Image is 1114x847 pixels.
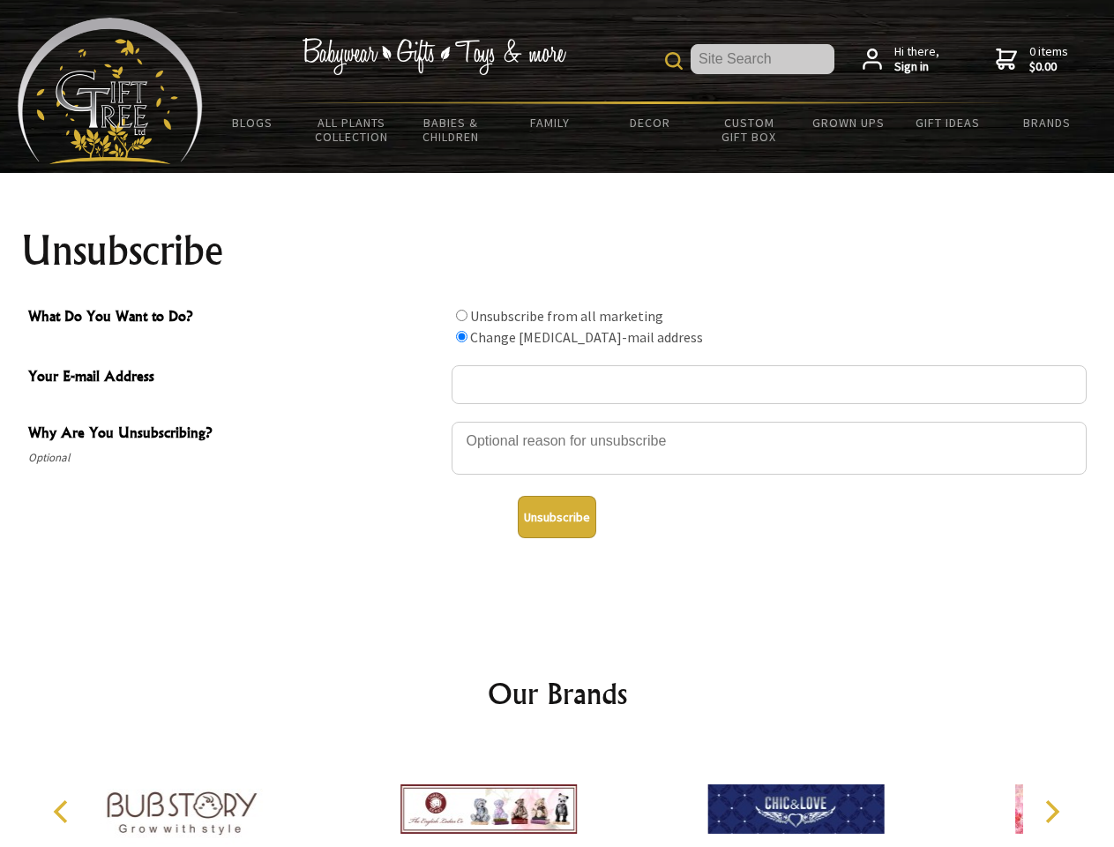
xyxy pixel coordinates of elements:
[470,328,703,346] label: Change [MEDICAL_DATA]-mail address
[699,104,799,155] a: Custom Gift Box
[996,44,1068,75] a: 0 items$0.00
[44,792,83,831] button: Previous
[35,672,1080,715] h2: Our Brands
[898,104,998,141] a: Gift Ideas
[28,447,443,468] span: Optional
[1029,59,1068,75] strong: $0.00
[303,104,402,155] a: All Plants Collection
[894,44,939,75] span: Hi there,
[302,38,566,75] img: Babywear - Gifts - Toys & more
[665,52,683,70] img: product search
[28,422,443,447] span: Why Are You Unsubscribing?
[456,310,467,321] input: What Do You Want to Do?
[863,44,939,75] a: Hi there,Sign in
[401,104,501,155] a: Babies & Children
[18,18,203,164] img: Babyware - Gifts - Toys and more...
[456,331,467,342] input: What Do You Want to Do?
[21,229,1094,272] h1: Unsubscribe
[28,365,443,391] span: Your E-mail Address
[470,307,663,325] label: Unsubscribe from all marketing
[691,44,834,74] input: Site Search
[452,365,1087,404] input: Your E-mail Address
[894,59,939,75] strong: Sign in
[28,305,443,331] span: What Do You Want to Do?
[1032,792,1071,831] button: Next
[501,104,601,141] a: Family
[798,104,898,141] a: Grown Ups
[600,104,699,141] a: Decor
[1029,43,1068,75] span: 0 items
[203,104,303,141] a: BLOGS
[998,104,1097,141] a: Brands
[518,496,596,538] button: Unsubscribe
[452,422,1087,475] textarea: Why Are You Unsubscribing?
